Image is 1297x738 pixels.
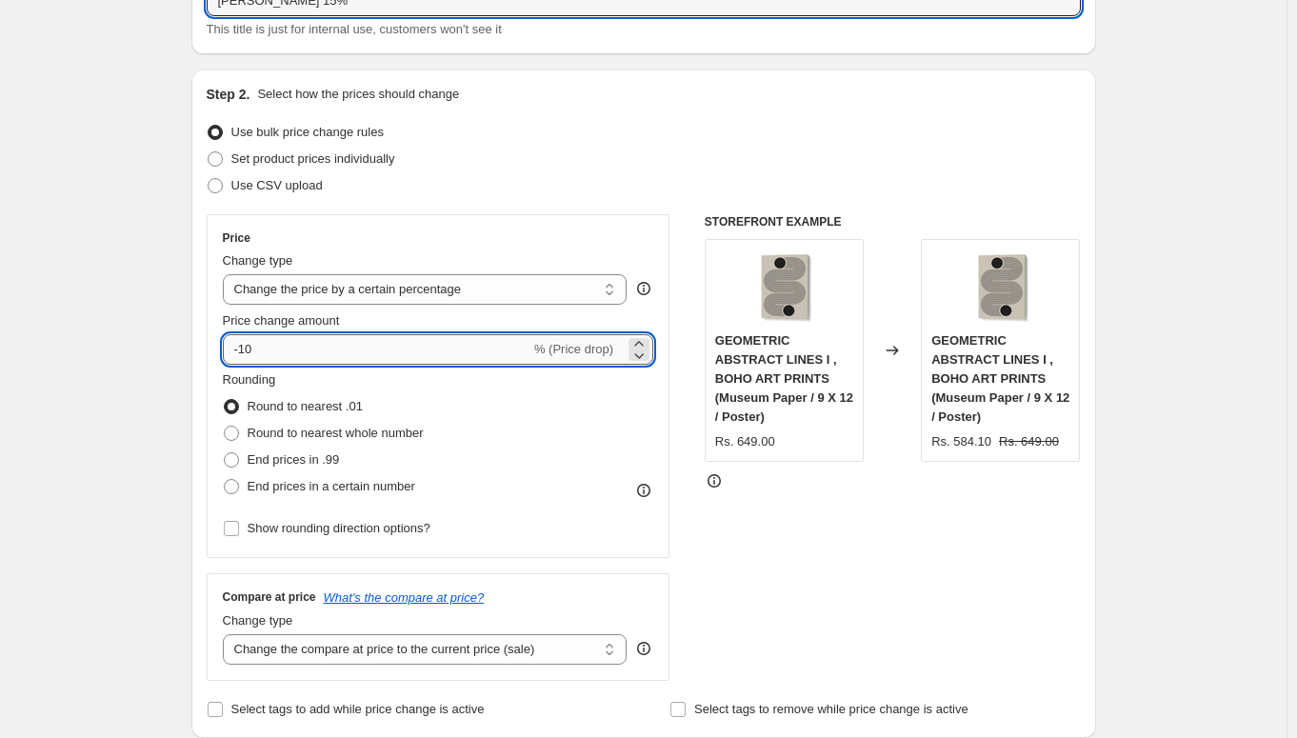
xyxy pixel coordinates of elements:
span: Round to nearest whole number [248,426,424,440]
img: gallerywrap-resized_212f066c-7c3d-4415-9b16-553eb73bee29_80x.jpg [746,249,822,326]
span: % (Price drop) [534,342,613,356]
span: Set product prices individually [231,151,395,166]
h6: STOREFRONT EXAMPLE [705,214,1081,229]
div: Rs. 649.00 [715,432,775,451]
span: GEOMETRIC ABSTRACT LINES I , BOHO ART PRINTS (Museum Paper / 9 X 12 / Poster) [931,333,1069,424]
span: End prices in .99 [248,452,340,467]
span: GEOMETRIC ABSTRACT LINES I , BOHO ART PRINTS (Museum Paper / 9 X 12 / Poster) [715,333,853,424]
span: Select tags to remove while price change is active [694,702,968,716]
span: Use CSV upload [231,178,323,192]
input: -15 [223,334,530,365]
span: Round to nearest .01 [248,399,363,413]
span: Rounding [223,372,276,387]
span: Show rounding direction options? [248,521,430,535]
span: Use bulk price change rules [231,125,384,139]
span: Price change amount [223,313,340,328]
span: Change type [223,613,293,628]
h2: Step 2. [207,85,250,104]
h3: Compare at price [223,589,316,605]
h3: Price [223,230,250,246]
img: gallerywrap-resized_212f066c-7c3d-4415-9b16-553eb73bee29_80x.jpg [963,249,1039,326]
span: This title is just for internal use, customers won't see it [207,22,502,36]
div: help [634,279,653,298]
span: End prices in a certain number [248,479,415,493]
div: Rs. 584.10 [931,432,991,451]
span: Change type [223,253,293,268]
p: Select how the prices should change [257,85,459,104]
span: Select tags to add while price change is active [231,702,485,716]
div: help [634,639,653,658]
strike: Rs. 649.00 [999,432,1059,451]
button: What's the compare at price? [324,590,485,605]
